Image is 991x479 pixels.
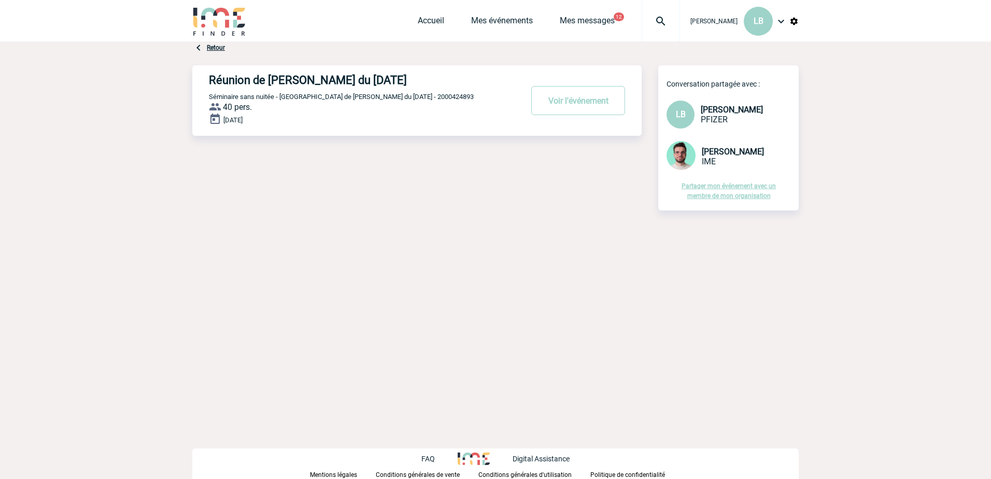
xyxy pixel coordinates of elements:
p: Conversation partagée avec : [667,80,799,88]
button: 12 [614,12,624,21]
a: Partager mon événement avec un membre de mon organisation [682,182,776,200]
p: Politique de confidentialité [590,471,665,478]
button: Voir l'événement [531,86,625,115]
a: Mes événements [471,16,533,30]
span: [PERSON_NAME] [701,105,763,115]
h4: Réunion de [PERSON_NAME] du [DATE] [209,74,491,87]
span: Séminaire sans nuitée - [GEOGRAPHIC_DATA] de [PERSON_NAME] du [DATE] - 2000424893 [209,93,474,101]
a: FAQ [421,453,458,463]
span: [DATE] [223,116,243,124]
span: IME [702,157,716,166]
p: Digital Assistance [513,455,570,463]
span: 40 pers. [223,102,252,112]
p: Mentions légales [310,471,357,478]
a: Retour [207,44,225,51]
img: http://www.idealmeetingsevents.fr/ [458,453,490,465]
p: Conditions générales de vente [376,471,460,478]
p: FAQ [421,455,435,463]
img: IME-Finder [192,6,246,36]
span: LB [754,16,763,26]
a: Mentions légales [310,469,376,479]
span: [PERSON_NAME] [702,147,764,157]
a: Conditions générales de vente [376,469,478,479]
span: LB [676,109,686,119]
a: Accueil [418,16,444,30]
a: Mes messages [560,16,615,30]
p: Conditions générales d'utilisation [478,471,572,478]
img: 121547-2.png [667,141,696,170]
a: Politique de confidentialité [590,469,682,479]
span: PFIZER [701,115,728,124]
a: Conditions générales d'utilisation [478,469,590,479]
span: [PERSON_NAME] [690,18,738,25]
